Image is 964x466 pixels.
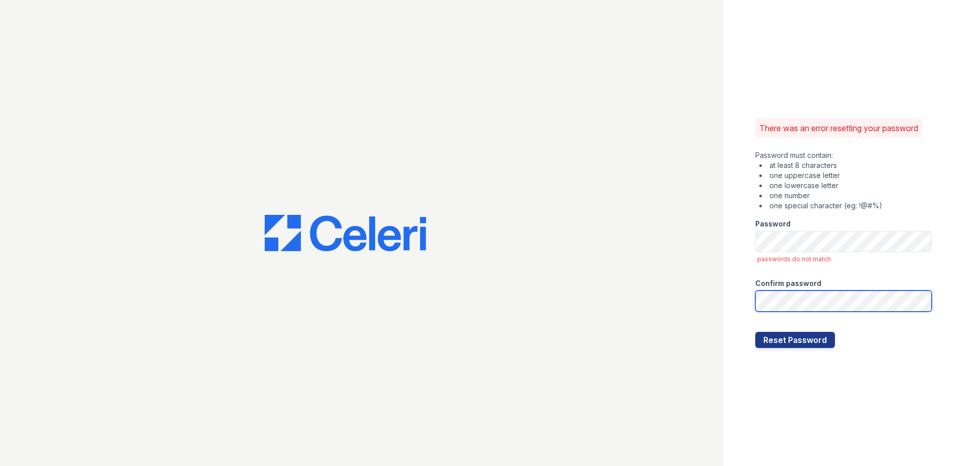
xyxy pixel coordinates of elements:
li: one uppercase letter [759,170,932,181]
div: Password must contain: [755,150,932,211]
li: at least 8 characters [759,160,932,170]
p: There was an error resetting your password [759,122,918,134]
span: passwords do not match [757,255,831,263]
button: Reset Password [755,332,835,348]
label: Password [755,219,791,229]
img: CE_Logo_Blue-a8612792a0a2168367f1c8372b55b34899dd931a85d93a1a3d3e32e68fde9ad4.png [265,215,426,251]
li: one number [759,191,932,201]
label: Confirm password [755,278,821,288]
li: one lowercase letter [759,181,932,191]
li: one special character (eg: !@#%) [759,201,932,211]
